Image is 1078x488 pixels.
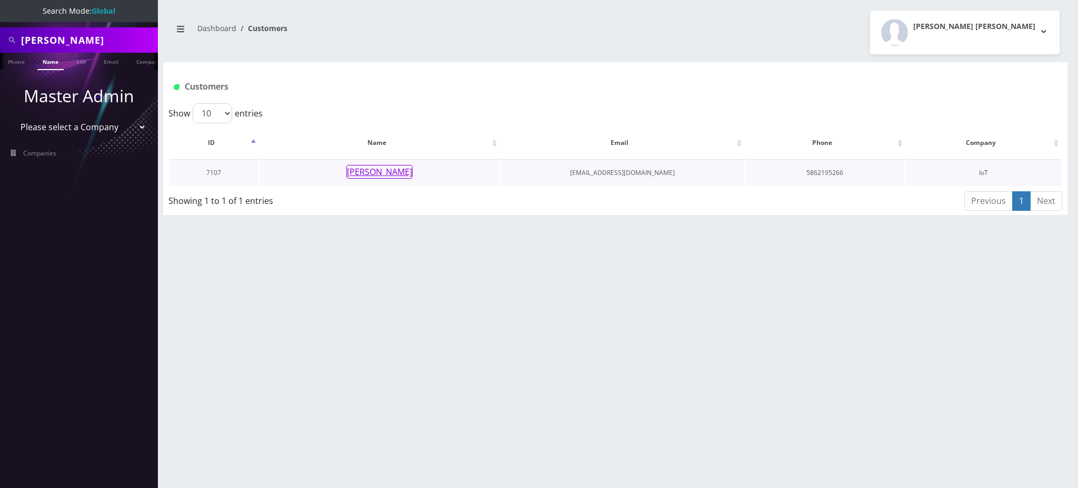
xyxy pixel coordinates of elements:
a: Name [37,53,64,70]
input: Search All Companies [21,30,155,50]
td: [EMAIL_ADDRESS][DOMAIN_NAME] [501,159,744,186]
td: IoT [906,159,1061,186]
a: Company [131,53,166,69]
a: 1 [1012,191,1031,211]
th: ID: activate to sort column descending [169,128,258,158]
div: Showing 1 to 1 of 1 entries [168,190,533,207]
a: Phone [3,53,30,69]
a: Email [98,53,124,69]
a: Dashboard [197,23,236,33]
td: 5862195266 [745,159,905,186]
th: Phone: activate to sort column ascending [745,128,905,158]
button: [PERSON_NAME] [346,165,413,179]
a: Previous [964,191,1013,211]
span: Search Mode: [43,6,115,16]
strong: Global [92,6,115,16]
th: Email: activate to sort column ascending [501,128,744,158]
select: Showentries [193,103,232,123]
label: Show entries [168,103,263,123]
th: Name: activate to sort column ascending [259,128,500,158]
span: Companies [23,149,56,158]
td: 7107 [169,159,258,186]
th: Company: activate to sort column ascending [906,128,1061,158]
button: [PERSON_NAME] [PERSON_NAME] [870,11,1060,54]
h1: Customers [174,82,907,92]
li: Customers [236,23,287,34]
a: Next [1030,191,1062,211]
nav: breadcrumb [171,17,607,47]
h2: [PERSON_NAME] [PERSON_NAME] [913,22,1035,31]
a: SIM [71,53,91,69]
